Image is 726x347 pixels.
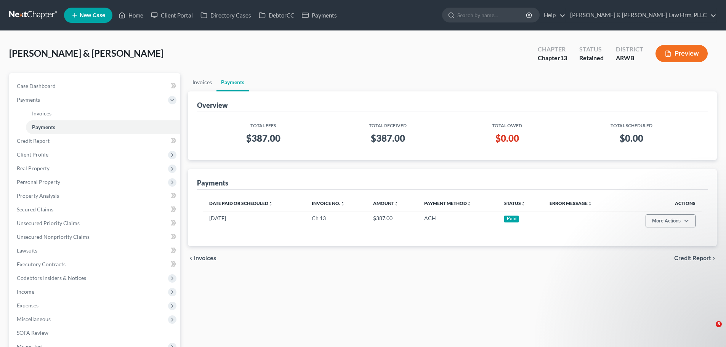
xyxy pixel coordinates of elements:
span: Codebtors Insiders & Notices [17,275,86,281]
a: Client Portal [147,8,197,22]
a: Invoices [26,107,180,120]
td: Ch 13 [306,211,367,231]
span: Unsecured Nonpriority Claims [17,233,90,240]
div: Overview [197,101,228,110]
i: unfold_more [521,201,526,206]
input: Search by name... [457,8,527,22]
span: [PERSON_NAME] & [PERSON_NAME] [9,48,163,59]
span: Invoices [194,255,216,261]
span: Income [17,288,34,295]
span: SOFA Review [17,329,48,336]
span: Real Property [17,165,50,171]
a: [PERSON_NAME] & [PERSON_NAME] Law Firm, PLLC [566,8,716,22]
div: ARWB [616,54,643,62]
span: Lawsuits [17,247,37,254]
span: Property Analysis [17,192,59,199]
div: District [616,45,643,54]
i: chevron_right [711,255,717,261]
td: $387.00 [367,211,418,231]
a: Payments [298,8,341,22]
a: Invoice No.unfold_more [312,200,345,206]
a: Date Paid or Scheduledunfold_more [209,200,273,206]
div: Payments [197,178,228,187]
a: Property Analysis [11,189,180,203]
a: Unsecured Priority Claims [11,216,180,230]
div: Status [579,45,604,54]
span: Miscellaneous [17,316,51,322]
span: Unsecured Priority Claims [17,220,80,226]
span: Executory Contracts [17,261,66,267]
a: Lawsuits [11,244,180,257]
span: 13 [560,54,567,61]
th: Actions [618,196,702,211]
a: Error Messageunfold_more [550,200,592,206]
th: Total Scheduled [562,118,702,129]
h3: $0.00 [458,132,556,144]
a: Invoices [188,73,216,91]
iframe: Intercom live chat [700,321,718,339]
a: SOFA Review [11,326,180,340]
span: New Case [80,13,105,18]
span: Credit Report [674,255,711,261]
i: unfold_more [394,201,399,206]
h3: $387.00 [209,132,317,144]
i: unfold_more [340,201,345,206]
div: Chapter [538,45,567,54]
i: unfold_more [268,201,273,206]
span: Personal Property [17,179,60,185]
div: Retained [579,54,604,62]
h3: $387.00 [330,132,447,144]
h3: $0.00 [568,132,696,144]
td: ACH [418,211,498,231]
a: DebtorCC [255,8,298,22]
span: Payments [17,96,40,103]
a: Payments [26,120,180,134]
th: Total Fees [203,118,323,129]
i: unfold_more [467,201,471,206]
span: Secured Claims [17,206,53,213]
a: Directory Cases [197,8,255,22]
a: Help [540,8,566,22]
div: Chapter [538,54,567,62]
span: Expenses [17,302,38,309]
button: Credit Report chevron_right [674,255,717,261]
th: Total Owed [452,118,562,129]
i: chevron_left [188,255,194,261]
a: Amountunfold_more [373,200,399,206]
a: Payment Methodunfold_more [424,200,471,206]
th: Total Received [324,118,453,129]
i: unfold_more [588,201,592,206]
button: Preview [655,45,708,62]
a: Executory Contracts [11,257,180,271]
a: Unsecured Nonpriority Claims [11,230,180,244]
button: More Actions [646,214,696,227]
a: Payments [216,73,249,91]
td: [DATE] [203,211,306,231]
span: 8 [716,321,722,327]
span: Credit Report [17,138,50,144]
a: Credit Report [11,134,180,148]
a: Statusunfold_more [504,200,526,206]
a: Home [115,8,147,22]
a: Case Dashboard [11,79,180,93]
span: Case Dashboard [17,83,56,89]
span: Client Profile [17,151,48,158]
span: Payments [32,124,55,130]
div: Paid [504,216,519,222]
span: Invoices [32,110,51,117]
button: chevron_left Invoices [188,255,216,261]
a: Secured Claims [11,203,180,216]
